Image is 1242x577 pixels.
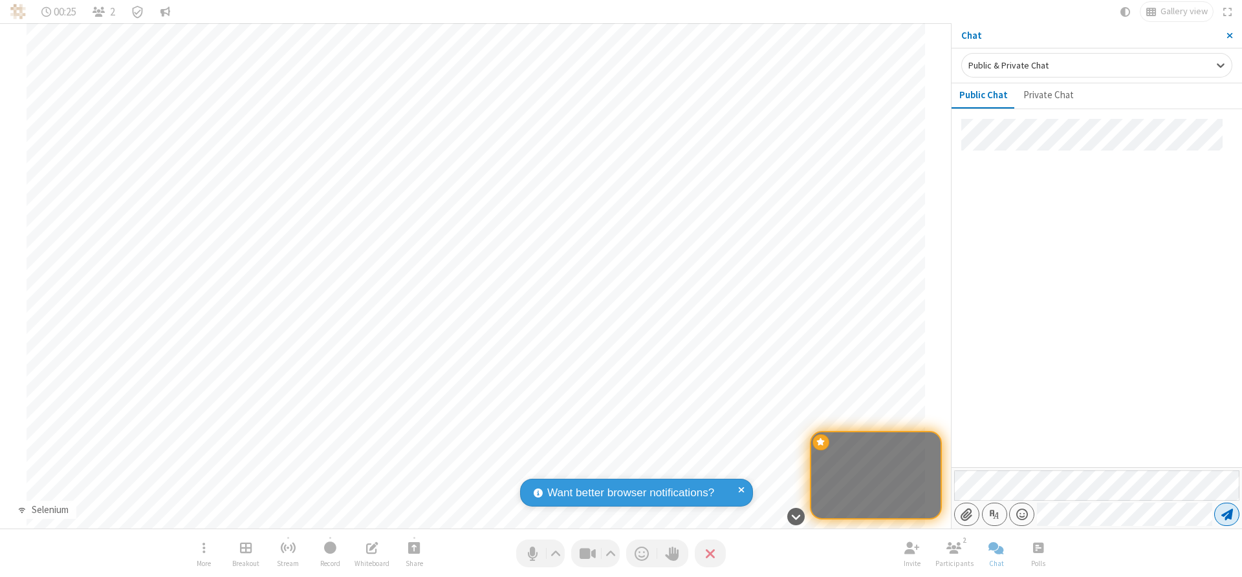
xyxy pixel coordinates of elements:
p: Chat [961,28,1217,43]
button: Video setting [602,540,620,567]
div: Meeting details Encryption enabled [125,2,150,21]
span: Record [320,560,340,567]
span: 2 [110,6,115,18]
span: Breakout [232,560,259,567]
span: Invite [904,560,921,567]
button: Change layout [1140,2,1213,21]
button: Send a reaction [626,540,657,567]
button: Hide [782,501,809,532]
button: Show formatting [982,503,1007,526]
button: Fullscreen [1218,2,1237,21]
span: 00:25 [54,6,76,18]
span: Want better browser notifications? [547,485,714,501]
button: Open menu [184,535,223,572]
button: Private Chat [1016,83,1082,108]
button: Public Chat [952,83,1016,108]
span: Whiteboard [354,560,389,567]
button: Open participant list [935,535,974,572]
div: Timer [36,2,82,21]
div: 2 [959,534,970,546]
button: Mute (Alt+A) [516,540,565,567]
button: Open menu [1009,503,1034,526]
button: Open shared whiteboard [353,535,391,572]
span: Public & Private Chat [968,59,1049,71]
button: Send message [1214,503,1239,526]
button: Close sidebar [1217,23,1242,48]
button: Manage Breakout Rooms [226,535,265,572]
button: Audio settings [547,540,565,567]
span: Gallery view [1160,6,1208,17]
span: More [197,560,211,567]
button: Raise hand [657,540,688,567]
button: Start recording [310,535,349,572]
span: Participants [935,560,974,567]
span: Stream [277,560,299,567]
button: End or leave meeting [695,540,726,567]
button: Conversation [155,2,175,21]
button: Close chat [977,535,1016,572]
button: Stop video (Alt+V) [571,540,620,567]
button: Open participant list [87,2,120,21]
span: Polls [1031,560,1045,567]
button: Start sharing [395,535,433,572]
span: Share [406,560,423,567]
button: Open poll [1019,535,1058,572]
button: Using system theme [1115,2,1136,21]
div: Selenium [27,503,73,518]
span: Chat [989,560,1004,567]
button: Start streaming [268,535,307,572]
img: QA Selenium DO NOT DELETE OR CHANGE [10,4,26,19]
button: Invite participants (Alt+I) [893,535,931,572]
